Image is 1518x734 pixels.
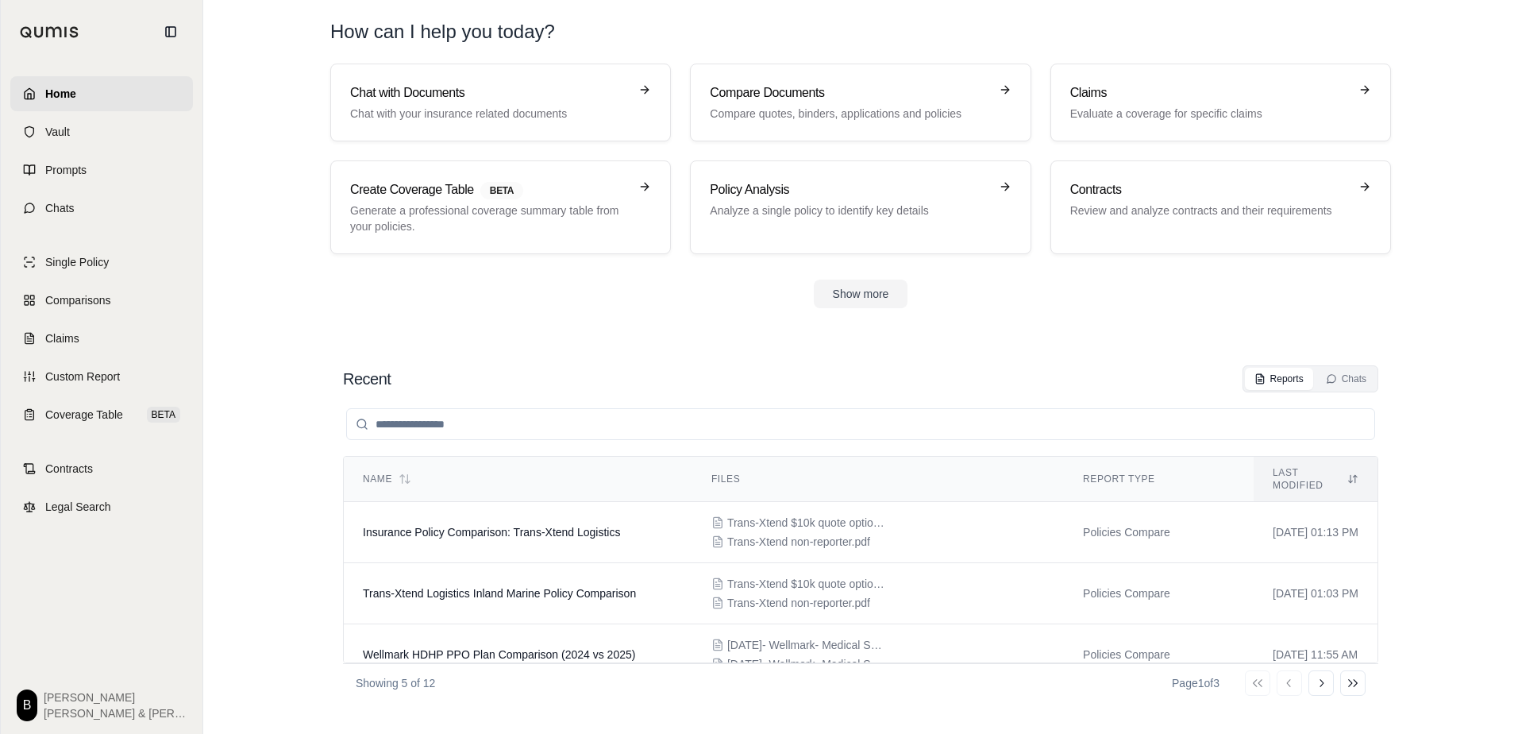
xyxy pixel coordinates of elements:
[1245,368,1313,390] button: Reports
[727,534,870,550] span: Trans-Xtend non-reporter.pdf
[1070,83,1349,102] h3: Claims
[45,200,75,216] span: Chats
[1064,624,1254,686] td: Policies Compare
[10,114,193,149] a: Vault
[17,690,37,721] div: B
[727,637,886,653] span: 1.1.2024- Wellmark- Medical SBC- HDHP.pdf
[1254,624,1377,686] td: [DATE] 11:55 AM
[330,19,1391,44] h1: How can I help you today?
[814,280,908,308] button: Show more
[727,656,886,672] span: 1.1.2025- Wellmark- Medical SBC- HDHP Inc.pdf
[10,489,193,524] a: Legal Search
[10,153,193,187] a: Prompts
[727,595,870,611] span: Trans-Xtend non-reporter.pdf
[1172,675,1219,691] div: Page 1 of 3
[1050,64,1391,141] a: ClaimsEvaluate a coverage for specific claims
[10,283,193,318] a: Comparisons
[20,26,79,38] img: Qumis Logo
[363,648,635,661] span: Wellmark HDHP PPO Plan Comparison (2024 vs 2025)
[10,321,193,356] a: Claims
[45,369,120,384] span: Custom Report
[727,515,886,531] span: Trans-Xtend $10k quote option.pdf
[343,368,391,390] h2: Recent
[350,203,629,234] p: Generate a professional coverage summary table from your policies.
[45,124,70,140] span: Vault
[10,397,193,432] a: Coverage TableBETA
[363,526,620,539] span: Insurance Policy Comparison: Trans-Xtend Logistics
[1326,373,1366,385] div: Chats
[44,705,187,721] span: [PERSON_NAME] & [PERSON_NAME]
[45,162,87,178] span: Prompts
[10,359,193,394] a: Custom Report
[727,576,886,592] span: Trans-Xtend $10k quote option.pdf
[363,587,636,600] span: Trans-Xtend Logistics Inland Marine Policy Comparison
[710,83,988,102] h3: Compare Documents
[45,330,79,346] span: Claims
[710,203,988,218] p: Analyze a single policy to identify key details
[45,499,111,515] span: Legal Search
[363,473,673,485] div: Name
[45,461,93,477] span: Contracts
[10,451,193,486] a: Contracts
[350,106,629,122] p: Chat with your insurance related documents
[1064,502,1254,563] td: Policies Compare
[1070,106,1349,122] p: Evaluate a coverage for specific claims
[1273,466,1358,492] div: Last modified
[1064,457,1254,502] th: Report Type
[1254,373,1304,385] div: Reports
[45,292,110,308] span: Comparisons
[44,690,187,705] span: [PERSON_NAME]
[690,64,1031,141] a: Compare DocumentsCompare quotes, binders, applications and policies
[1070,180,1349,199] h3: Contracts
[1254,502,1377,563] td: [DATE] 01:13 PM
[710,180,988,199] h3: Policy Analysis
[45,86,76,102] span: Home
[1070,203,1349,218] p: Review and analyze contracts and their requirements
[690,160,1031,254] a: Policy AnalysisAnalyze a single policy to identify key details
[1316,368,1376,390] button: Chats
[480,182,523,199] span: BETA
[45,407,123,423] span: Coverage Table
[356,675,435,691] p: Showing 5 of 12
[1064,563,1254,624] td: Policies Compare
[10,191,193,226] a: Chats
[10,245,193,280] a: Single Policy
[158,19,183,44] button: Collapse sidebar
[330,64,671,141] a: Chat with DocumentsChat with your insurance related documents
[45,254,109,270] span: Single Policy
[1254,563,1377,624] td: [DATE] 01:03 PM
[10,76,193,111] a: Home
[710,106,988,122] p: Compare quotes, binders, applications and policies
[147,407,180,423] span: BETA
[350,180,629,199] h3: Create Coverage Table
[1050,160,1391,254] a: ContractsReview and analyze contracts and their requirements
[350,83,629,102] h3: Chat with Documents
[692,457,1064,502] th: Files
[330,160,671,254] a: Create Coverage TableBETAGenerate a professional coverage summary table from your policies.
